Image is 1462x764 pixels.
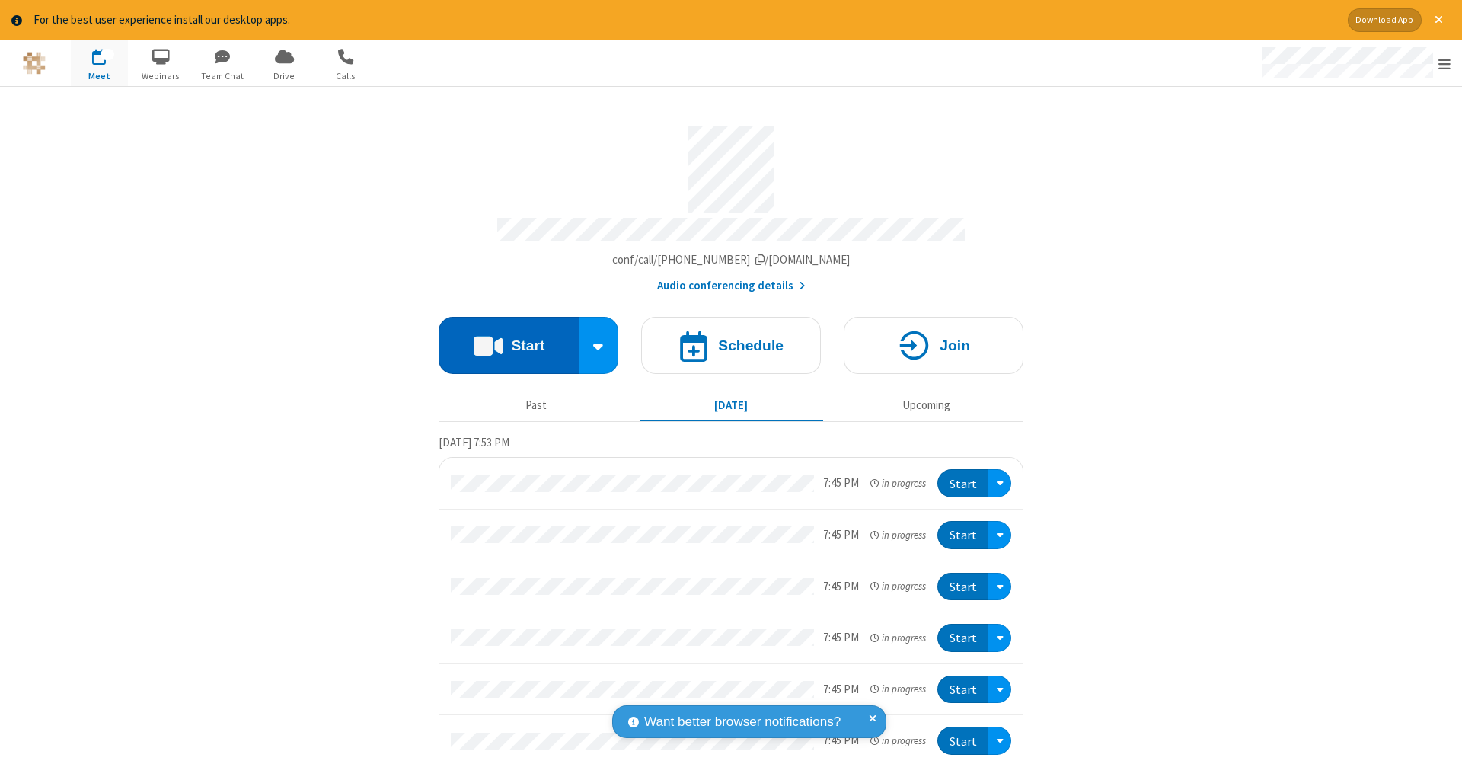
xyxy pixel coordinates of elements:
div: 13 [101,49,114,60]
div: 7:45 PM [823,629,859,647]
em: in progress [870,734,926,748]
span: Copy my meeting room link [612,252,851,267]
button: Start [937,676,988,704]
div: 7:45 PM [823,526,859,544]
span: Drive [256,69,313,83]
div: Open menu [988,469,1011,497]
div: Open menu [1247,40,1462,86]
span: [DATE] 7:53 PM [439,435,509,449]
div: 7:45 PM [823,681,859,698]
div: Open menu [988,624,1011,652]
em: in progress [870,631,926,645]
em: in progress [870,528,926,542]
button: [DATE] [640,392,823,420]
div: Open menu [988,521,1011,549]
img: QA Selenium DO NOT DELETE OR CHANGE [23,52,46,75]
em: in progress [870,579,926,593]
div: For the best user experience install our desktop apps. [34,11,1336,29]
div: Start conference options [579,317,619,374]
span: Team Chat [194,69,251,83]
button: Past [445,392,628,420]
button: Start [937,521,988,549]
button: Audio conferencing details [657,277,806,295]
span: Want better browser notifications? [644,712,841,732]
button: Start [937,573,988,601]
span: Webinars [132,69,190,83]
button: Copy my meeting room linkCopy my meeting room link [612,251,851,269]
div: Open menu [988,676,1011,704]
button: Start [439,317,579,374]
iframe: Chat [1424,724,1451,753]
span: Meet [71,69,128,83]
div: 7:45 PM [823,578,859,596]
span: Calls [318,69,375,83]
div: Open menu [988,573,1011,601]
button: Logo [5,40,62,86]
button: Close alert [1427,8,1451,32]
section: Account details [439,115,1023,294]
button: Start [937,727,988,755]
button: Download App [1348,8,1422,32]
button: Upcoming [835,392,1018,420]
div: Open menu [988,727,1011,755]
h4: Start [511,338,544,353]
em: in progress [870,682,926,696]
button: Join [844,317,1023,374]
h4: Join [940,338,970,353]
h4: Schedule [718,338,784,353]
div: 7:45 PM [823,475,859,492]
em: in progress [870,476,926,491]
button: Schedule [641,317,821,374]
button: Start [937,469,988,497]
button: Start [937,624,988,652]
